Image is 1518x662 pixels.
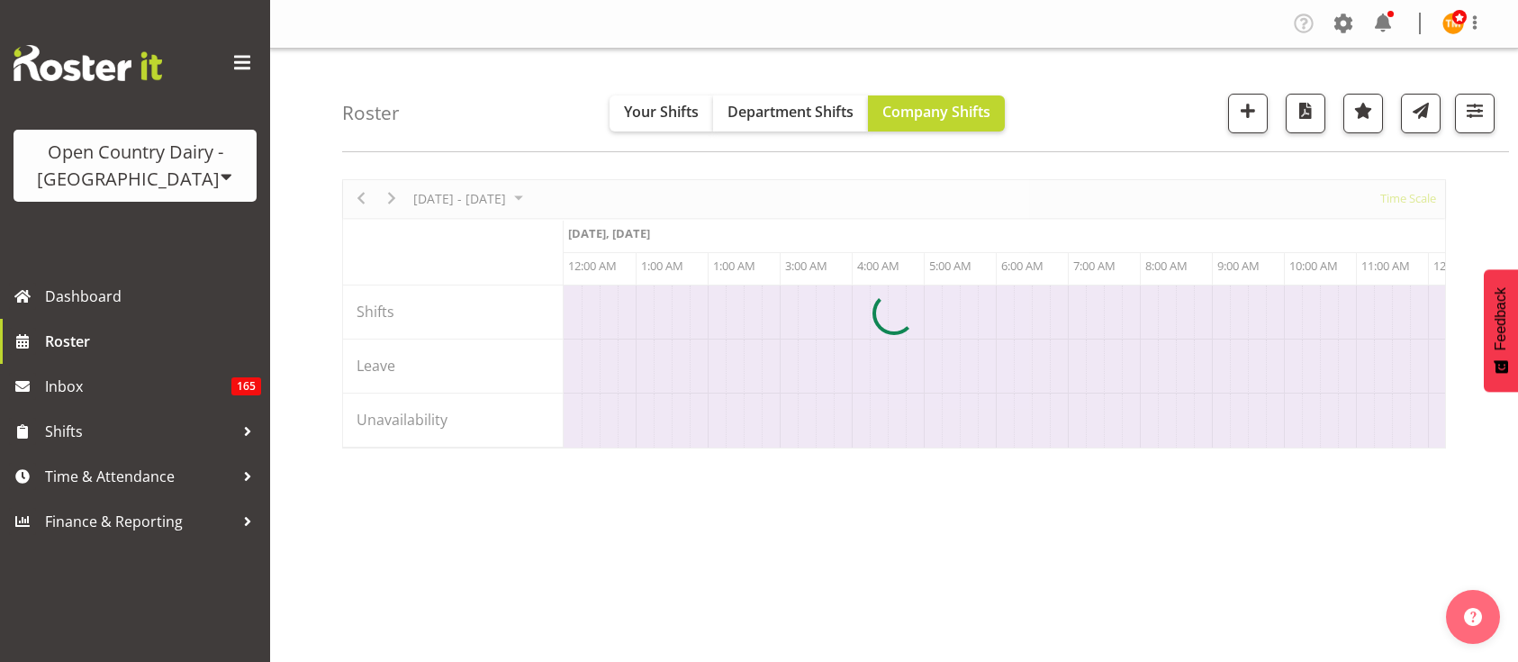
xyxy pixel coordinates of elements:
[727,102,854,122] span: Department Shifts
[45,283,261,310] span: Dashboard
[624,102,699,122] span: Your Shifts
[1484,269,1518,392] button: Feedback - Show survey
[713,95,868,131] button: Department Shifts
[1493,287,1509,350] span: Feedback
[1286,94,1325,133] button: Download a PDF of the roster according to the set date range.
[45,508,234,535] span: Finance & Reporting
[231,377,261,395] span: 165
[1343,94,1383,133] button: Highlight an important date within the roster.
[1455,94,1495,133] button: Filter Shifts
[14,45,162,81] img: Rosterit website logo
[1228,94,1268,133] button: Add a new shift
[868,95,1005,131] button: Company Shifts
[45,328,261,355] span: Roster
[32,139,239,193] div: Open Country Dairy - [GEOGRAPHIC_DATA]
[1401,94,1441,133] button: Send a list of all shifts for the selected filtered period to all rostered employees.
[1464,608,1482,626] img: help-xxl-2.png
[1442,13,1464,34] img: tim-magness10922.jpg
[342,103,400,123] h4: Roster
[45,373,231,400] span: Inbox
[45,463,234,490] span: Time & Attendance
[882,102,990,122] span: Company Shifts
[45,418,234,445] span: Shifts
[610,95,713,131] button: Your Shifts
